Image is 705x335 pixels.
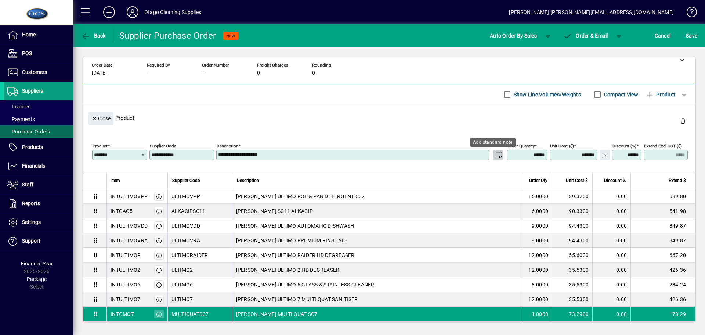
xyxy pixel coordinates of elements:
button: Change Price Levels [600,150,610,160]
span: 0 [257,70,260,76]
a: POS [4,44,73,63]
span: Financial Year [21,261,53,267]
span: Back [81,33,106,39]
td: 284.24 [630,277,695,292]
span: Description [237,177,259,185]
td: 1.0000 [523,307,552,321]
td: ULTIMOVDD [167,218,232,233]
span: Settings [22,219,41,225]
span: NEW [226,33,235,38]
td: 35.5300 [552,263,592,277]
td: 426.36 [630,263,695,277]
a: Customers [4,63,73,82]
td: 0.00 [592,204,630,218]
td: ULTIMO2 [167,263,232,277]
a: Products [4,138,73,157]
div: Otago Cleaning Supplies [144,6,201,18]
button: Profile [121,6,144,19]
td: 35.5300 [552,292,592,307]
button: Back [79,29,108,42]
button: Product [642,88,679,101]
span: Products [22,144,43,150]
app-page-header-button: Back [73,29,114,42]
button: Close [88,112,113,125]
td: 12.0000 [523,248,552,263]
span: [PERSON_NAME] ULTIMO RAIDER HD DEGREASER [236,252,355,259]
mat-label: Supplier Code [150,143,176,149]
span: Reports [22,200,40,206]
a: Settings [4,213,73,232]
a: Knowledge Base [681,1,696,25]
div: INTULTIMOR [111,252,141,259]
span: [PERSON_NAME] ULTIMO PREMIUM RINSE AID [236,237,347,244]
mat-label: Product [93,143,108,149]
span: Customers [22,69,47,75]
td: 12.0000 [523,263,552,277]
td: ULTIMO7 [167,292,232,307]
span: 0 [312,70,315,76]
span: [PERSON_NAME] ULTIMO POT & PAN DETERGENT C32 [236,193,365,200]
span: Order & Email [563,33,608,39]
span: Payments [7,116,35,122]
div: INTULTIMO7 [111,296,141,303]
div: INTGAC5 [111,207,133,215]
a: Payments [4,113,73,125]
td: 0.00 [592,307,630,321]
span: Supplier Code [172,177,200,185]
a: Reports [4,195,73,213]
div: Supplier Purchase Order [119,30,216,42]
span: Product [646,89,675,100]
td: 589.80 [630,189,695,204]
span: [PERSON_NAME] ULTIMO 7 MULTI QUAT SANITISER [236,296,358,303]
label: Compact View [603,91,638,98]
button: Auto Order By Sales [486,29,540,42]
div: INTULTIMO6 [111,281,141,288]
td: 0.00 [592,189,630,204]
td: 667.20 [630,248,695,263]
a: Purchase Orders [4,125,73,138]
div: Add standard note [470,138,516,147]
td: 849.87 [630,233,695,248]
a: Staff [4,176,73,194]
button: Add [97,6,121,19]
span: Cancel [655,30,671,42]
td: 541.98 [630,204,695,218]
td: 55.6000 [552,248,592,263]
span: Close [91,113,111,125]
td: ALKACIPSC11 [167,204,232,218]
td: 73.29 [630,307,695,321]
td: 90.3300 [552,204,592,218]
td: 0.00 [592,218,630,233]
span: [PERSON_NAME] ULTIMO AUTOMATIC DISHWASH [236,222,354,229]
mat-label: Extend excl GST ($) [644,143,682,149]
div: Product [83,104,695,131]
td: 94.4300 [552,233,592,248]
td: 9.0000 [523,218,552,233]
span: Extend $ [669,177,686,185]
td: 849.87 [630,218,695,233]
button: Delete [674,112,692,129]
td: 9.0000 [523,233,552,248]
span: - [147,70,148,76]
button: Cancel [653,29,673,42]
td: 73.2900 [552,307,592,321]
a: Home [4,26,73,44]
span: [PERSON_NAME] ULTIMO 6 GLASS & STAINLESS CLEANER [236,281,375,288]
td: 15.0000 [523,189,552,204]
span: Purchase Orders [7,129,50,135]
span: Unit Cost $ [566,177,588,185]
span: POS [22,50,32,56]
div: INTULTIMOVRA [111,237,148,244]
app-page-header-button: Delete [674,117,692,124]
td: 0.00 [592,277,630,292]
span: Suppliers [22,88,43,94]
mat-label: Discount (%) [612,143,636,149]
span: Discount % [604,177,626,185]
td: ULTIMO6 [167,277,232,292]
span: Auto Order By Sales [490,30,537,42]
td: 35.5300 [552,277,592,292]
div: INTULTIMO2 [111,266,141,274]
td: 0.00 [592,263,630,277]
span: - [202,70,203,76]
td: ULTIMOVRA [167,233,232,248]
